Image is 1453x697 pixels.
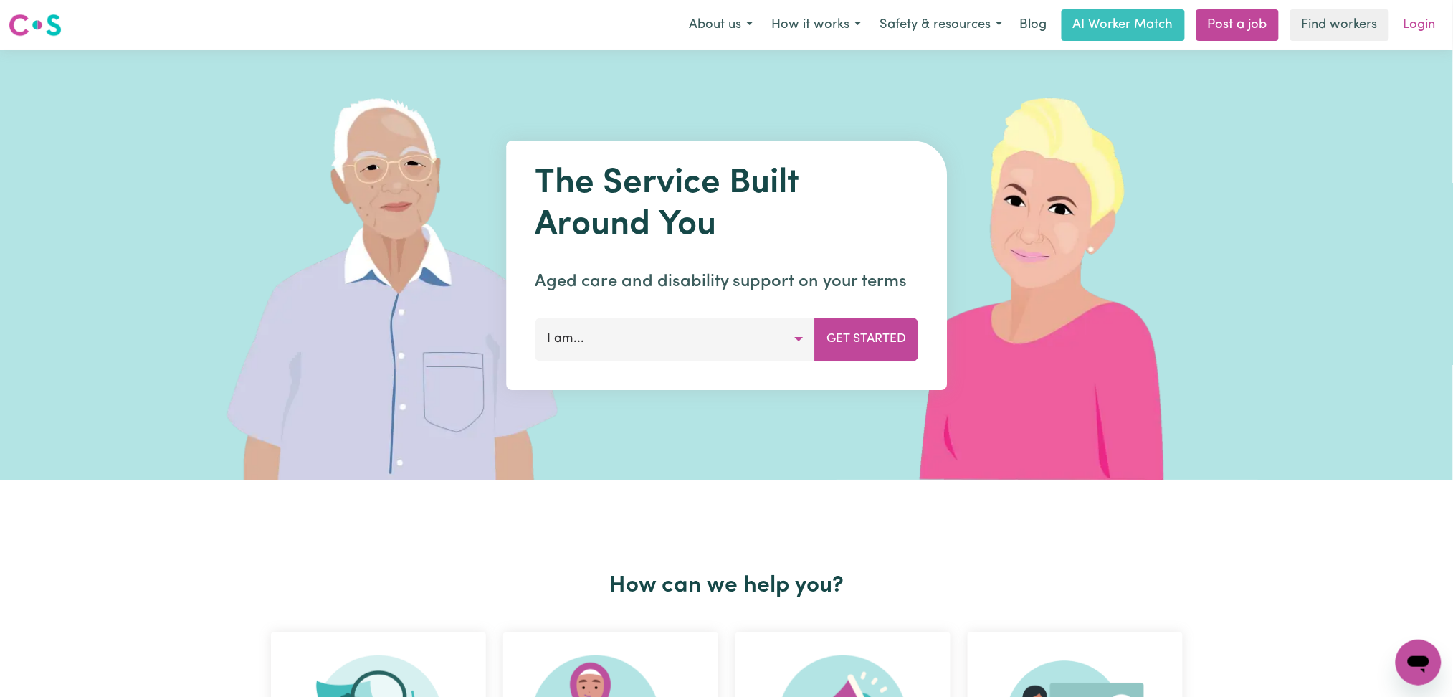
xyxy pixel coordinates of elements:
[262,572,1191,599] h2: How can we help you?
[1290,9,1389,41] a: Find workers
[535,318,815,361] button: I am...
[9,12,62,38] img: Careseekers logo
[762,10,870,40] button: How it works
[1196,9,1279,41] a: Post a job
[1396,640,1442,686] iframe: Button to launch messaging window
[9,9,62,42] a: Careseekers logo
[814,318,918,361] button: Get Started
[1395,9,1444,41] a: Login
[1011,9,1056,41] a: Blog
[535,163,918,246] h1: The Service Built Around You
[870,10,1011,40] button: Safety & resources
[1062,9,1185,41] a: AI Worker Match
[535,269,918,295] p: Aged care and disability support on your terms
[680,10,762,40] button: About us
